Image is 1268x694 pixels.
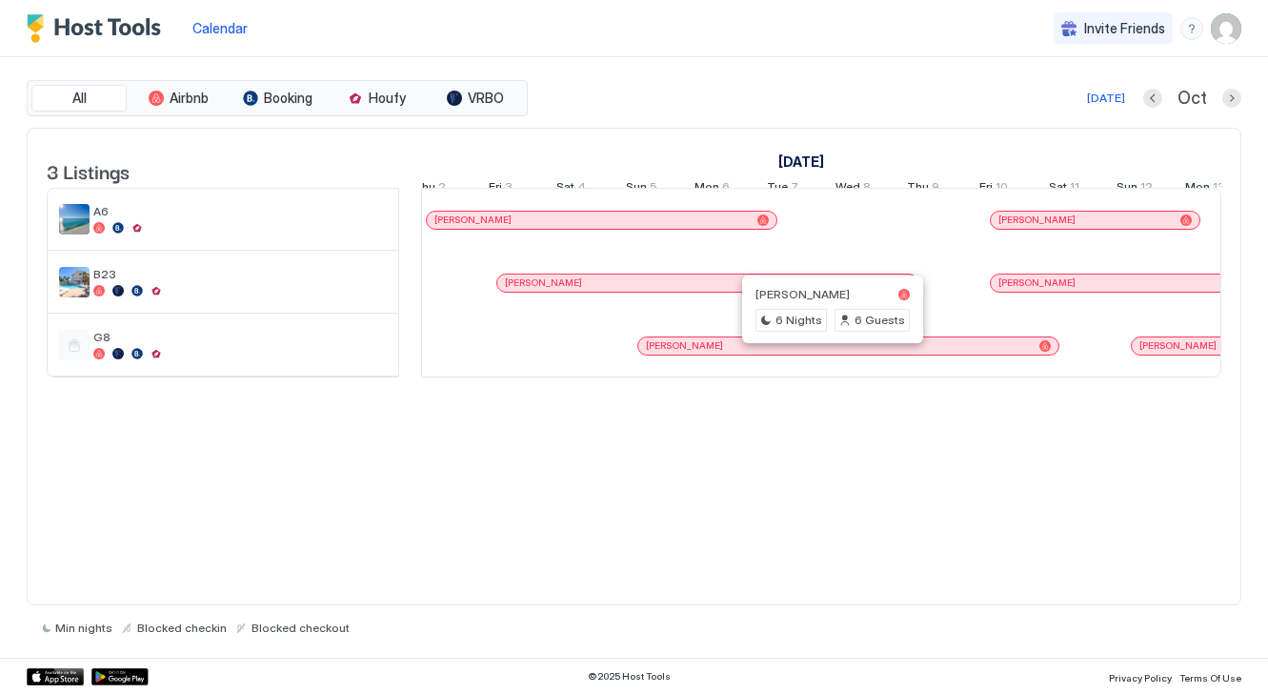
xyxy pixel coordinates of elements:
[93,267,387,281] span: B23
[59,204,90,235] div: listing image
[1044,175,1084,203] a: October 11, 2025
[192,20,248,36] span: Calendar
[27,14,170,43] a: Host Tools Logo
[55,621,112,635] span: Min nights
[1185,179,1210,199] span: Mon
[1112,175,1157,203] a: October 12, 2025
[577,179,586,199] span: 4
[1211,13,1241,44] div: User profile
[505,276,582,289] span: [PERSON_NAME]
[1117,179,1137,199] span: Sun
[31,85,127,112] button: All
[505,179,513,199] span: 3
[621,175,662,203] a: October 5, 2025
[428,85,523,112] button: VRBO
[690,175,735,203] a: October 6, 2025
[722,179,730,199] span: 6
[1140,179,1153,199] span: 12
[369,90,406,107] span: Houfy
[93,204,387,218] span: A6
[932,179,939,199] span: 9
[1049,179,1067,199] span: Sat
[59,267,90,297] div: listing image
[1087,90,1125,107] div: [DATE]
[996,179,1008,199] span: 10
[774,148,829,175] a: October 1, 2025
[998,214,1076,226] span: [PERSON_NAME]
[468,90,504,107] span: VRBO
[192,18,248,38] a: Calendar
[902,175,944,203] a: October 9, 2025
[791,179,798,199] span: 7
[650,179,657,199] span: 5
[998,276,1076,289] span: [PERSON_NAME]
[1109,666,1172,686] a: Privacy Policy
[264,90,312,107] span: Booking
[556,179,574,199] span: Sat
[93,330,387,344] span: G8
[131,85,226,112] button: Airbnb
[979,179,993,199] span: Fri
[1180,17,1203,40] div: menu
[409,175,451,203] a: October 2, 2025
[484,175,517,203] a: October 3, 2025
[835,179,860,199] span: Wed
[646,339,723,352] span: [PERSON_NAME]
[1213,179,1225,199] span: 13
[1109,672,1172,684] span: Privacy Policy
[47,156,130,185] span: 3 Listings
[863,179,871,199] span: 8
[329,85,424,112] button: Houfy
[975,175,1013,203] a: October 10, 2025
[27,668,84,685] a: App Store
[1180,175,1230,203] a: October 13, 2025
[252,621,350,635] span: Blocked checkout
[230,85,325,112] button: Booking
[434,214,512,226] span: [PERSON_NAME]
[1084,20,1165,37] span: Invite Friends
[762,175,803,203] a: October 7, 2025
[552,175,591,203] a: October 4, 2025
[91,668,149,685] a: Google Play Store
[413,179,435,199] span: Thu
[1179,666,1241,686] a: Terms Of Use
[489,179,502,199] span: Fri
[767,179,788,199] span: Tue
[1222,89,1241,108] button: Next month
[1139,339,1217,352] span: [PERSON_NAME]
[694,179,719,199] span: Mon
[72,90,87,107] span: All
[755,287,850,301] span: [PERSON_NAME]
[438,179,446,199] span: 2
[1177,88,1207,110] span: Oct
[1070,179,1079,199] span: 11
[907,179,929,199] span: Thu
[27,80,528,116] div: tab-group
[1143,89,1162,108] button: Previous month
[831,175,876,203] a: October 8, 2025
[1084,87,1128,110] button: [DATE]
[137,621,227,635] span: Blocked checkin
[775,312,822,329] span: 6 Nights
[170,90,209,107] span: Airbnb
[626,179,647,199] span: Sun
[1179,672,1241,684] span: Terms Of Use
[855,312,905,329] span: 6 Guests
[588,670,671,683] span: © 2025 Host Tools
